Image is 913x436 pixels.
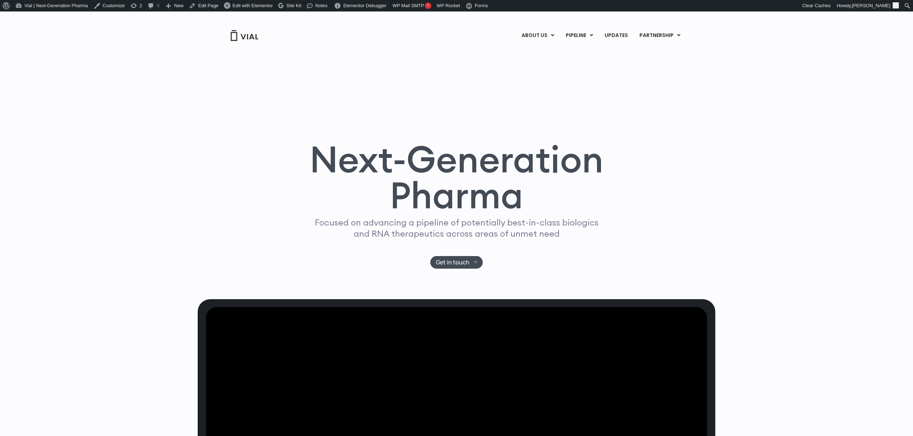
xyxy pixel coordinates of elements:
[233,3,273,8] span: Edit with Elementor
[516,29,560,42] a: ABOUT USMenu Toggle
[430,256,483,269] a: Get in touch
[286,3,301,8] span: Site Kit
[634,29,686,42] a: PARTNERSHIPMenu Toggle
[230,30,259,41] img: Vial Logo
[599,29,633,42] a: UPDATES
[312,217,601,239] p: Focused on advancing a pipeline of potentially best-in-class biologics and RNA therapeutics acros...
[436,260,469,265] span: Get in touch
[425,3,431,9] span: !
[560,29,598,42] a: PIPELINEMenu Toggle
[301,141,612,214] h1: Next-Generation Pharma
[852,3,890,8] span: [PERSON_NAME]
